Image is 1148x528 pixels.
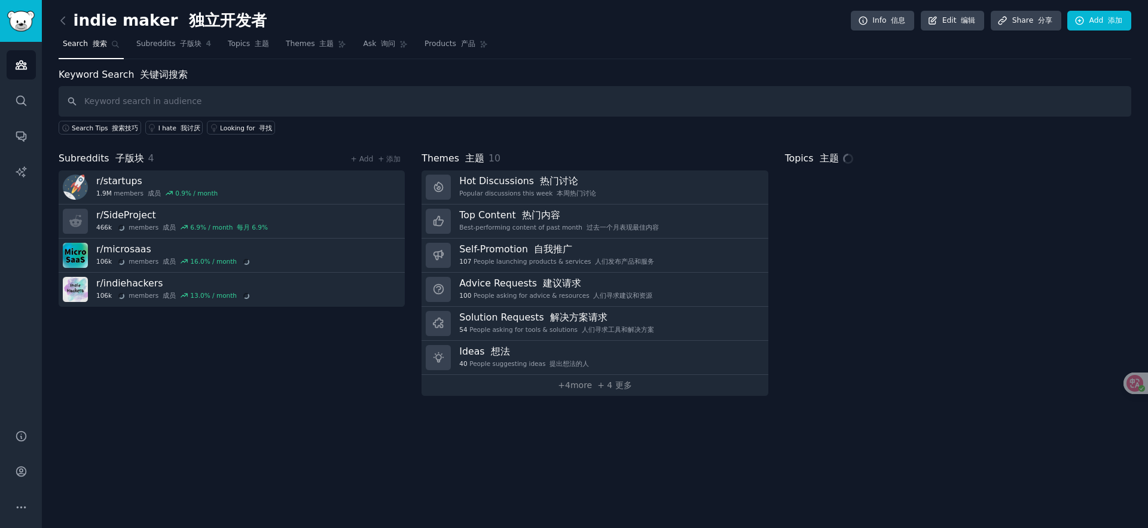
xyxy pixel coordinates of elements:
[425,39,475,50] span: Products
[59,273,405,307] a: r/indiehackers106k members 成员13.0% / month
[540,175,578,187] font: 热门讨论
[228,39,269,50] span: Topics
[465,152,484,164] font: 主题
[597,380,632,390] font: + 4 更多
[96,291,252,300] div: members
[851,11,914,31] a: Info 信息
[593,292,652,299] font: 人们寻求建议和资源
[158,124,200,132] div: I hate
[422,170,768,205] a: Hot Discussions 热门讨论Popular discussions this week 本周热门讨论
[459,209,658,221] h3: Top Content
[180,39,201,48] font: 子版块
[96,209,268,221] h3: r/ SideProject
[59,35,124,59] a: Search 搜索
[148,152,154,164] span: 4
[59,151,144,166] span: Subreddits
[255,39,269,48] font: 主题
[459,345,589,358] h3: Ideas
[422,273,768,307] a: Advice Requests 建议请求100People asking for advice & resources 人们寻求建议和资源
[381,39,395,48] font: 询问
[459,257,471,265] span: 107
[359,35,412,59] a: Ask 询问
[587,224,659,231] font: 过去一个月表现最佳内容
[59,121,141,135] button: Search Tips 搜索技巧
[163,292,176,299] font: 成员
[459,359,589,368] div: People suggesting ideas
[422,151,484,166] span: Themes
[459,223,658,231] div: Best-performing content of past month
[350,155,401,163] a: + Add + 添加
[459,189,596,197] div: Popular discussions this week
[59,69,188,80] label: Keyword Search
[459,277,652,289] h3: Advice Requests
[96,291,127,300] span: 106k
[459,175,596,187] h3: Hot Discussions
[59,239,405,273] a: r/microsaas106k members 成员16.0% / month
[363,39,395,50] span: Ask
[921,11,985,31] a: Edit 编辑
[63,277,88,302] img: indiehackers
[459,291,471,300] span: 100
[189,11,267,29] font: 独立开发者
[459,359,467,368] span: 40
[224,35,273,59] a: Topics 主题
[461,39,475,48] font: 产品
[991,11,1061,31] a: Share 分享
[1108,16,1122,25] font: 添加
[459,311,654,323] h3: Solution Requests
[259,124,272,132] font: 寻找
[422,307,768,341] a: Solution Requests 解决方案请求54People asking for tools & solutions 人们寻求工具和解决方案
[96,175,218,187] h3: r/ startups
[557,190,596,197] font: 本周热门讨论
[59,205,405,239] a: r/SideProject466k members 成员6.9% / month 每月 6.9%
[459,325,467,334] span: 54
[378,155,401,163] font: + 添加
[115,152,144,164] font: 子版块
[175,189,218,197] div: 0.9 % / month
[582,326,654,333] font: 人们寻求工具和解决方案
[63,175,88,200] img: startups
[96,257,252,265] div: members
[459,243,654,255] h3: Self-Promotion
[534,243,572,255] font: 自我推广
[961,16,975,25] font: 编辑
[112,124,138,132] font: 搜索技巧
[93,39,107,48] font: 搜索
[549,360,589,367] font: 提出想法的人
[420,35,492,59] a: Products 产品
[59,170,405,205] a: r/startups1.9Mmembers 成员0.9% / month
[148,190,161,197] font: 成员
[7,11,35,32] img: GummySearch logo
[543,277,581,289] font: 建议请求
[190,223,268,231] div: 6.9 % / month
[96,223,268,231] div: members
[422,205,768,239] a: Top Content 热门内容Best-performing content of past month 过去一个月表现最佳内容
[96,189,218,197] div: members
[550,312,607,323] font: 解决方案请求
[190,257,251,265] div: 16.0 % / month
[422,239,768,273] a: Self-Promotion 自我推广107People launching products & services 人们发布产品和服务
[63,243,88,268] img: microsaas
[459,291,652,300] div: People asking for advice & resources
[282,35,350,59] a: Themes 主题
[522,209,560,221] font: 热门内容
[595,258,654,265] font: 人们发布产品和服务
[163,258,176,265] font: 成员
[459,325,654,334] div: People asking for tools & solutions
[59,86,1131,117] input: Keyword search in audience
[206,39,211,50] span: 4
[422,375,768,396] a: +4more + 4 更多
[422,341,768,375] a: Ideas 想法40People suggesting ideas 提出想法的人
[96,277,252,289] h3: r/ indiehackers
[96,223,127,231] span: 466k
[96,243,252,255] h3: r/ microsaas
[220,124,272,132] div: Looking for
[181,124,200,132] font: 我讨厌
[145,121,203,135] a: I hate 我讨厌
[63,39,107,50] span: Search
[785,151,839,166] span: Topics
[488,152,500,164] span: 10
[59,11,267,30] h2: indie maker
[190,291,251,300] div: 13.0 % / month
[140,69,188,80] font: 关键词搜索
